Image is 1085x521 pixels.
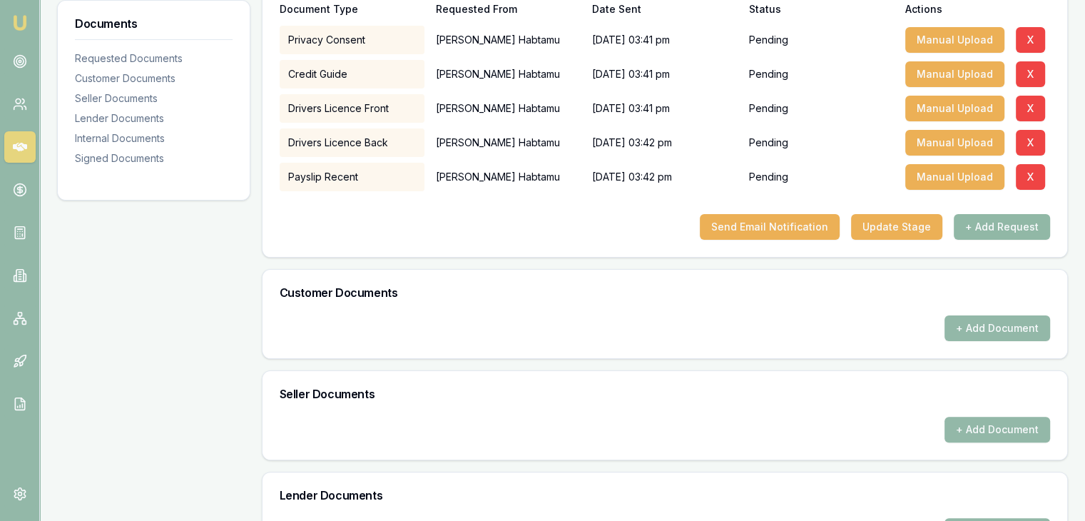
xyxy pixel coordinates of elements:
[75,51,233,66] div: Requested Documents
[592,4,737,14] div: Date Sent
[436,60,581,88] p: [PERSON_NAME] Habtamu
[954,214,1050,240] button: + Add Request
[280,163,424,191] div: Payslip Recent
[700,214,840,240] button: Send Email Notification
[1016,130,1045,156] button: X
[280,60,424,88] div: Credit Guide
[748,4,893,14] div: Status
[75,131,233,146] div: Internal Documents
[748,170,788,184] p: Pending
[905,96,1004,121] button: Manual Upload
[748,67,788,81] p: Pending
[905,27,1004,53] button: Manual Upload
[436,26,581,54] p: [PERSON_NAME] Habtamu
[280,94,424,123] div: Drivers Licence Front
[592,128,737,157] div: [DATE] 03:42 pm
[748,136,788,150] p: Pending
[905,164,1004,190] button: Manual Upload
[1016,164,1045,190] button: X
[436,128,581,157] p: [PERSON_NAME] Habtamu
[851,214,942,240] button: Update Stage
[436,94,581,123] p: [PERSON_NAME] Habtamu
[592,60,737,88] div: [DATE] 03:41 pm
[436,163,581,191] p: [PERSON_NAME] Habtamu
[75,91,233,106] div: Seller Documents
[75,151,233,166] div: Signed Documents
[280,388,1050,400] h3: Seller Documents
[905,4,1050,14] div: Actions
[1016,27,1045,53] button: X
[280,490,1050,501] h3: Lender Documents
[748,101,788,116] p: Pending
[1016,96,1045,121] button: X
[1016,61,1045,87] button: X
[75,71,233,86] div: Customer Documents
[280,287,1050,298] h3: Customer Documents
[11,14,29,31] img: emu-icon-u.png
[592,163,737,191] div: [DATE] 03:42 pm
[592,94,737,123] div: [DATE] 03:41 pm
[280,128,424,157] div: Drivers Licence Back
[280,26,424,54] div: Privacy Consent
[905,61,1004,87] button: Manual Upload
[75,111,233,126] div: Lender Documents
[905,130,1004,156] button: Manual Upload
[592,26,737,54] div: [DATE] 03:41 pm
[748,33,788,47] p: Pending
[280,4,424,14] div: Document Type
[944,417,1050,442] button: + Add Document
[75,18,233,29] h3: Documents
[436,4,581,14] div: Requested From
[944,315,1050,341] button: + Add Document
